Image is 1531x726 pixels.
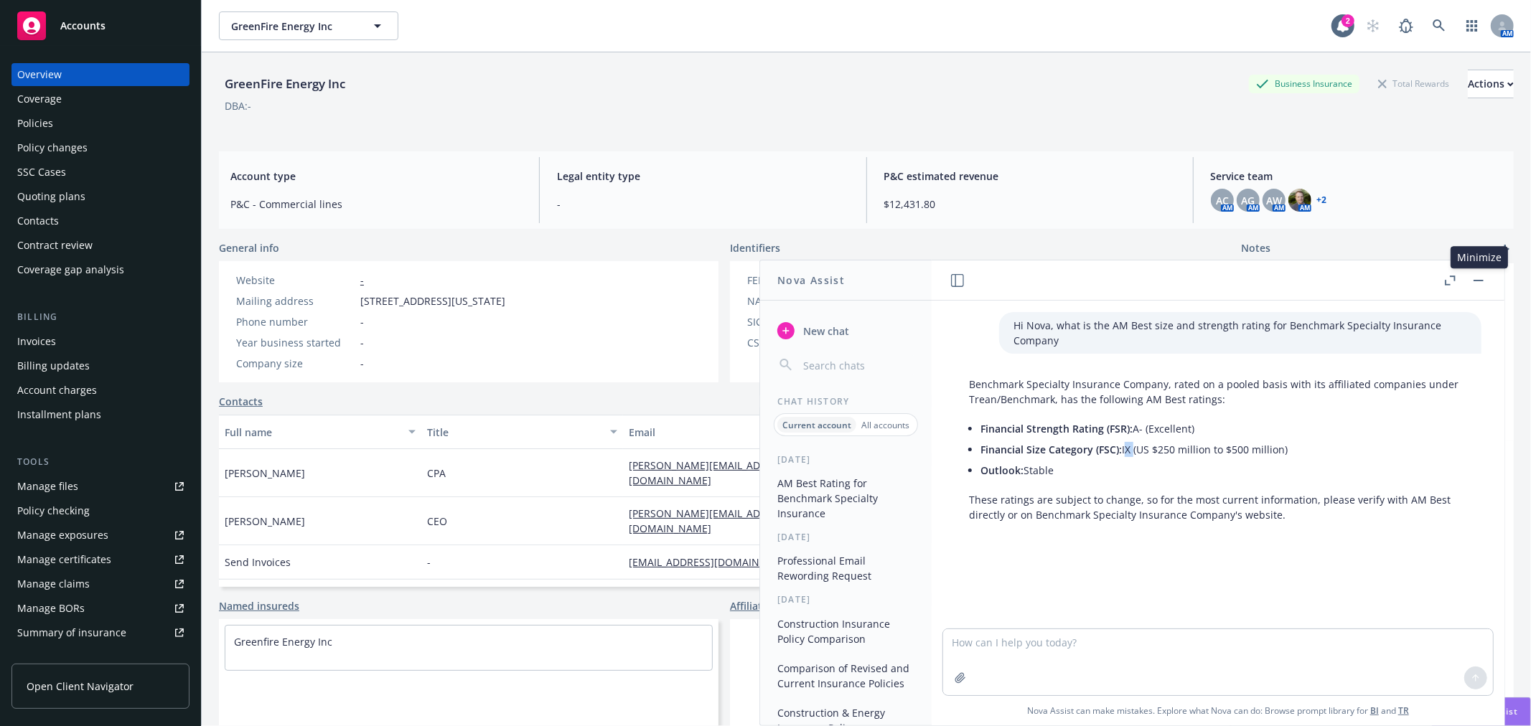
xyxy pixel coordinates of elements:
a: Installment plans [11,403,189,426]
span: P&C - Commercial lines [230,197,522,212]
div: Coverage gap analysis [17,258,124,281]
a: BI [1370,704,1379,717]
a: Overview [11,63,189,86]
p: All accounts [861,419,909,431]
a: Manage BORs [11,597,189,620]
a: Contacts [11,209,189,232]
div: Manage BORs [17,597,85,620]
span: AG [1241,193,1255,208]
span: CPA [427,466,446,481]
div: Title [427,425,602,440]
div: DBA: - [225,98,251,113]
a: Manage claims [11,572,189,595]
div: NAICS [747,293,866,308]
div: SSC Cases [17,161,66,184]
span: Manage exposures [11,524,189,547]
a: Accounts [11,6,189,46]
div: Billing updates [17,354,90,377]
div: Minimize [1451,246,1508,268]
span: Accounts [60,20,106,32]
a: [EMAIL_ADDRESS][DOMAIN_NAME] [629,555,808,569]
div: Invoices [17,330,56,353]
p: Current account [782,419,851,431]
span: Legal entity type [557,169,848,184]
div: Business Insurance [1249,75,1359,93]
div: Chat History [760,395,932,407]
button: Actions [1468,70,1514,98]
li: IX (US $250 million to $500 million) [980,439,1467,460]
span: [PERSON_NAME] [225,466,305,481]
a: Coverage gap analysis [11,258,189,281]
a: +2 [1317,196,1327,204]
button: Full name [219,415,421,449]
a: Contract review [11,234,189,257]
span: - [427,555,431,570]
span: Identifiers [730,240,780,255]
div: Quoting plans [17,185,85,208]
div: Email [629,425,938,440]
a: Greenfire Energy Inc [234,635,332,649]
div: Manage claims [17,572,90,595]
div: 2 [1342,14,1354,27]
p: Hi Nova, what is the AM Best size and strength rating for Benchmark Specialty Insurance Company [1013,318,1467,348]
a: Coverage [11,88,189,110]
a: TR [1398,704,1409,717]
div: Phone number [236,314,355,329]
div: Website [236,273,355,288]
img: photo [1288,189,1311,212]
p: Benchmark Specialty Insurance Company, rated on a pooled basis with its affiliated companies unde... [969,377,1467,407]
div: Tools [11,455,189,469]
a: Policies [11,112,189,135]
a: Quoting plans [11,185,189,208]
div: Overview [17,63,62,86]
input: Search chats [800,355,914,375]
span: $12,431.80 [884,197,1176,212]
a: Manage files [11,475,189,498]
button: Construction Insurance Policy Comparison [772,612,920,651]
div: Year business started [236,335,355,350]
span: [PERSON_NAME] [225,514,305,529]
li: A- (Excellent) [980,418,1467,439]
a: Report a Bug [1392,11,1420,40]
div: Summary of insurance [17,621,126,644]
div: CSLB [747,335,866,350]
li: Stable [980,460,1467,481]
span: AC [1216,193,1229,208]
span: Financial Strength Rating (FSR): [980,422,1133,435]
div: Company size [236,356,355,371]
div: FEIN [747,273,866,288]
div: Contacts [17,209,59,232]
a: SSC Cases [11,161,189,184]
a: Policy changes [11,136,189,159]
div: [DATE] [760,453,932,466]
div: Policy checking [17,499,90,522]
span: - [557,197,848,212]
a: Start snowing [1359,11,1387,40]
div: Manage exposures [17,524,108,547]
span: P&C estimated revenue [884,169,1176,184]
button: Email [623,415,960,449]
a: Billing updates [11,354,189,377]
div: [DATE] [760,593,932,605]
button: Title [421,415,624,449]
div: Total Rewards [1371,75,1456,93]
span: Outlook: [980,463,1024,477]
div: Coverage [17,88,62,110]
button: Comparison of Revised and Current Insurance Policies [772,656,920,695]
a: [PERSON_NAME][EMAIL_ADDRESS][PERSON_NAME][DOMAIN_NAME] [629,506,875,535]
button: GreenFire Energy Inc [219,11,398,40]
div: Full name [225,425,400,440]
div: Account charges [17,379,97,402]
a: Invoices [11,330,189,353]
a: Policy checking [11,499,189,522]
div: Policies [17,112,53,135]
div: GreenFire Energy Inc [219,75,351,93]
a: Account charges [11,379,189,402]
span: [STREET_ADDRESS][US_STATE] [360,293,505,308]
p: These ratings are subject to change, so for the most current information, please verify with AM B... [969,492,1467,522]
a: add [1497,240,1514,258]
h1: Nova Assist [777,273,845,288]
button: New chat [772,318,920,344]
a: Named insureds [219,598,299,613]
